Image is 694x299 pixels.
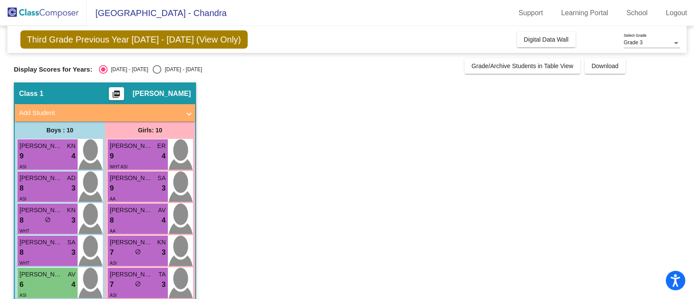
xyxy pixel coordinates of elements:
span: ASI [110,293,117,298]
span: 3 [72,183,75,194]
span: 8 [20,247,23,258]
button: Digital Data Wall [517,32,576,47]
span: WHT [20,229,29,233]
div: [DATE] - [DATE] [161,66,202,73]
span: 6 [20,279,23,290]
span: 9 [110,151,114,162]
span: 3 [162,183,166,194]
span: do_not_disturb_alt [135,249,141,255]
span: 3 [162,247,166,258]
span: Digital Data Wall [524,36,569,43]
a: Logout [659,6,694,20]
span: Display Scores for Years: [14,66,92,73]
span: 3 [72,247,75,258]
span: 3 [162,279,166,290]
span: SA [67,238,75,247]
mat-panel-title: Add Student [19,108,180,118]
span: [PERSON_NAME] [20,206,63,215]
span: 7 [110,279,114,290]
button: Download [585,58,625,74]
mat-icon: picture_as_pdf [111,90,121,102]
mat-expansion-panel-header: Add Student [15,104,195,122]
span: 3 [72,215,75,226]
span: [PERSON_NAME] [20,238,63,247]
span: [PERSON_NAME] [110,238,153,247]
span: 8 [20,215,23,226]
span: AA [110,229,115,233]
span: 8 [20,183,23,194]
span: SA [157,174,166,183]
span: 8 [110,215,114,226]
mat-radio-group: Select an option [99,65,202,74]
span: ASI [20,293,26,298]
a: School [619,6,655,20]
span: Grade 3 [624,39,642,46]
span: [PERSON_NAME] [20,174,63,183]
span: ER [157,141,166,151]
span: 4 [72,151,75,162]
span: do_not_disturb_alt [45,217,51,223]
span: 4 [72,279,75,290]
div: Boys : 10 [15,122,105,139]
span: 4 [162,215,166,226]
span: [PERSON_NAME] [20,141,63,151]
span: [PERSON_NAME] [PERSON_NAME] [110,270,153,279]
span: [GEOGRAPHIC_DATA] - Chandra [87,6,227,20]
span: [PERSON_NAME] [133,89,191,98]
button: Print Students Details [109,87,124,100]
span: Download [592,62,619,69]
span: WHT ASI [110,164,128,169]
span: Grade/Archive Students in Table View [471,62,573,69]
span: KN [67,206,75,215]
span: TA [158,270,166,279]
span: KN [157,238,166,247]
span: AD [67,174,75,183]
span: [PERSON_NAME] [110,174,153,183]
span: WHT [20,261,29,266]
span: [PERSON_NAME] [110,206,153,215]
span: Third Grade Previous Year [DATE] - [DATE] (View Only) [20,30,248,49]
span: 9 [110,183,114,194]
span: AV [158,206,166,215]
span: [PERSON_NAME] [110,141,153,151]
button: Grade/Archive Students in Table View [465,58,580,74]
a: Support [512,6,550,20]
div: [DATE] - [DATE] [108,66,148,73]
span: 4 [162,151,166,162]
a: Learning Portal [554,6,615,20]
div: Girls: 10 [105,122,195,139]
span: ASI [110,261,117,266]
span: KN [67,141,75,151]
span: Class 1 [19,89,43,98]
span: [PERSON_NAME] [20,270,63,279]
span: 9 [20,151,23,162]
span: ASI [20,197,26,201]
span: AA [110,197,115,201]
span: ASI [20,164,26,169]
span: do_not_disturb_alt [135,281,141,287]
span: 7 [110,247,114,258]
span: AV [68,270,75,279]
